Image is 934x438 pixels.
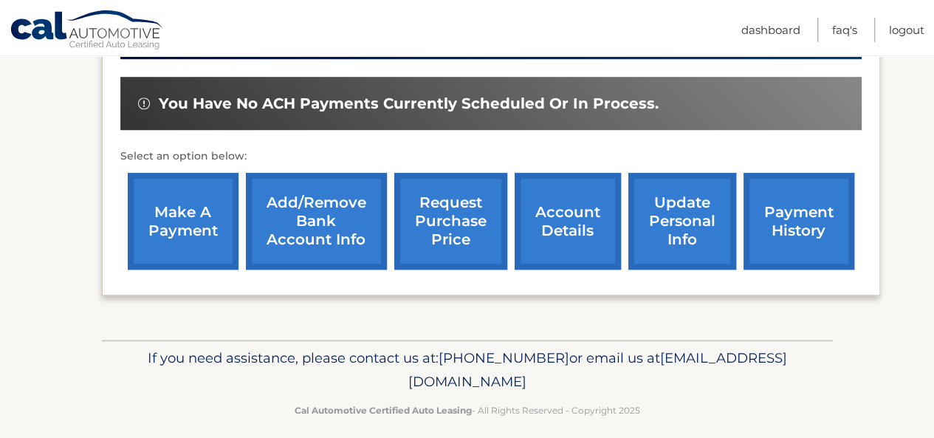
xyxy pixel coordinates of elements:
[10,10,165,52] a: Cal Automotive
[439,349,569,366] span: [PHONE_NUMBER]
[138,97,150,109] img: alert-white.svg
[408,349,787,390] span: [EMAIL_ADDRESS][DOMAIN_NAME]
[159,95,659,113] span: You have no ACH payments currently scheduled or in process.
[111,346,823,394] p: If you need assistance, please contact us at: or email us at
[889,18,924,42] a: Logout
[120,148,862,165] p: Select an option below:
[832,18,857,42] a: FAQ's
[744,173,854,270] a: payment history
[246,173,387,270] a: Add/Remove bank account info
[295,405,472,416] strong: Cal Automotive Certified Auto Leasing
[111,403,823,418] p: - All Rights Reserved - Copyright 2025
[741,18,800,42] a: Dashboard
[394,173,507,270] a: request purchase price
[628,173,736,270] a: update personal info
[515,173,621,270] a: account details
[128,173,238,270] a: make a payment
